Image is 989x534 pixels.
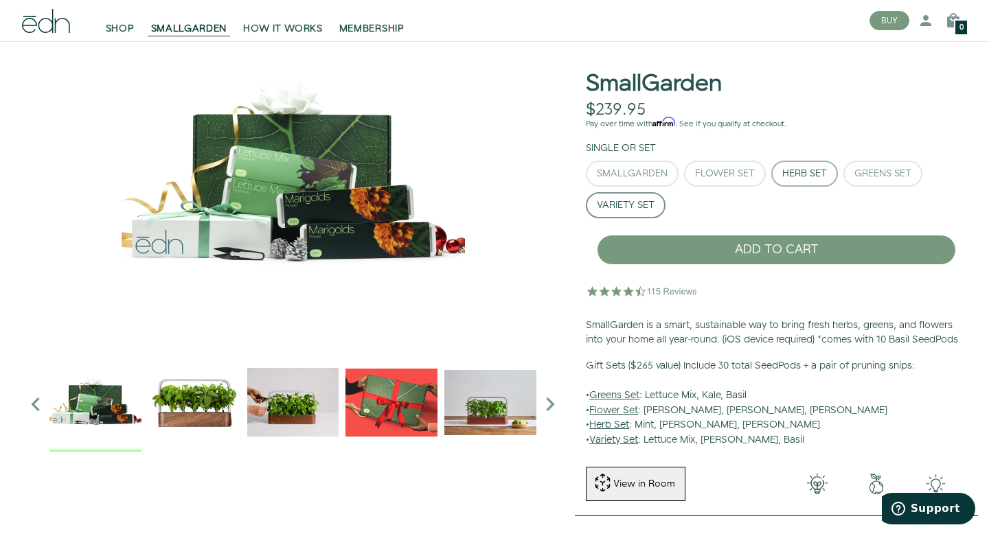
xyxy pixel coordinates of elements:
[49,356,141,448] img: edn-holiday-value-variety-2-square_1000x.png
[847,474,906,494] img: green-earth.png
[22,391,49,418] i: Previous slide
[247,356,339,448] img: edn-trim-basil.2021-09-07_14_55_24_1024x.gif
[586,161,679,187] button: SmallGarden
[345,356,437,448] img: EMAILS_-_Holiday_21_PT1_28_9986b34a-7908-4121-b1c1-9595d1e43abe_1024x.png
[597,169,668,178] div: SmallGarden
[586,100,646,120] div: $239.95
[597,200,655,210] div: Variety Set
[536,391,564,418] i: Next slide
[695,169,755,178] div: Flower Set
[106,22,135,36] span: SHOP
[782,169,827,178] div: Herb Set
[854,169,911,178] div: Greens Set
[345,356,437,452] div: 3 / 6
[589,404,638,417] u: Flower Set
[788,474,847,494] img: 001-light-bulb.png
[589,418,629,432] u: Herb Set
[143,5,236,36] a: SMALLGARDEN
[444,356,536,452] div: 4 / 6
[148,356,240,452] div: 1 / 6
[586,71,722,97] h1: SmallGarden
[235,5,330,36] a: HOW IT WORKS
[906,474,965,494] img: edn-smallgarden-tech.png
[586,318,967,348] p: SmallGarden is a smart, sustainable way to bring fresh herbs, greens, and flowers into your home ...
[243,22,322,36] span: HOW IT WORKS
[586,467,685,501] button: View in Room
[247,356,339,452] div: 2 / 6
[589,388,639,402] u: Greens Set
[22,6,564,349] img: edn-holiday-value-variety-2-square_1000x.png
[652,117,675,127] span: Affirm
[586,359,967,448] p: • : Lettuce Mix, Kale, Basil • : [PERSON_NAME], [PERSON_NAME], [PERSON_NAME] • : Mint, [PERSON_NA...
[331,5,413,36] a: MEMBERSHIP
[684,161,766,187] button: Flower Set
[339,22,405,36] span: MEMBERSHIP
[843,161,922,187] button: Greens Set
[589,433,638,447] u: Variety Set
[959,24,964,32] span: 0
[151,22,227,36] span: SMALLGARDEN
[869,11,909,30] button: BUY
[612,477,677,491] div: View in Room
[597,235,956,265] button: ADD TO CART
[882,493,975,527] iframe: Opens a widget where you can find more information
[148,356,240,448] img: Official-EDN-SMALLGARDEN-HERB-HERO-SLV-2000px_1024x.png
[98,5,143,36] a: SHOP
[586,277,699,305] img: 4.5 star rating
[771,161,838,187] button: Herb Set
[586,118,967,130] p: Pay over time with . See if you qualify at checkout.
[444,356,536,448] img: edn-smallgarden-mixed-herbs-table-product-2000px_1024x.jpg
[586,359,915,373] b: Gift Sets ($265 value) Include 30 total SeedPods + a pair of pruning snips:
[586,192,666,218] button: Variety Set
[586,141,656,155] label: Single or Set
